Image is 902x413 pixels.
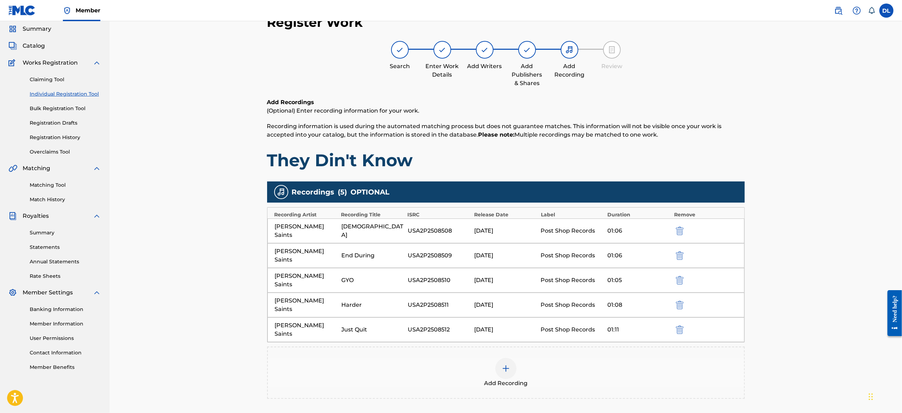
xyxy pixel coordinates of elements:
img: 12a2ab48e56ec057fbd8.svg [676,227,684,235]
a: Annual Statements [30,258,101,265]
img: step indicator icon for Add Writers [481,46,489,54]
div: Release Date [474,211,537,219]
div: Recording Artist [275,211,338,219]
div: Recording Title [341,211,404,219]
a: Matching Tool [30,181,101,189]
strong: Please note: [478,131,515,138]
div: Post Shop Records [541,325,604,334]
iframe: Chat Widget [867,379,902,413]
div: Review [594,62,630,71]
div: [PERSON_NAME] Saints [275,272,338,289]
div: Add Writers [467,62,502,71]
div: [DATE] [474,276,537,285]
div: 01:08 [607,301,670,309]
img: step indicator icon for Add Recording [565,46,574,54]
div: Label [541,211,604,219]
div: USA2P2508511 [408,301,471,309]
img: Summary [8,25,17,33]
img: 12a2ab48e56ec057fbd8.svg [676,325,684,334]
div: Just Quit [341,325,404,334]
a: Bulk Registration Tool [30,105,101,112]
span: Royalties [23,212,49,220]
div: [PERSON_NAME] Saints [275,247,338,264]
a: Match History [30,196,101,203]
div: [PERSON_NAME] Saints [275,222,338,239]
span: ( 5 ) [338,187,347,197]
div: Harder [341,301,404,309]
div: Help [850,4,864,18]
a: SummarySummary [8,25,51,33]
span: Catalog [23,42,45,50]
div: [PERSON_NAME] Saints [275,321,338,338]
div: User Menu [879,4,894,18]
div: 01:11 [607,325,670,334]
div: Duration [607,211,671,219]
div: USA2P2508512 [408,325,471,334]
a: Contact Information [30,349,101,357]
a: Registration Drafts [30,119,101,127]
div: Remove [674,211,737,219]
img: step indicator icon for Search [396,46,404,54]
img: Top Rightsholder [63,6,71,15]
div: GYO [341,276,404,285]
img: add [502,364,510,373]
a: Overclaims Tool [30,148,101,156]
img: Matching [8,164,17,173]
div: [DEMOGRAPHIC_DATA] [341,222,404,239]
img: MLC Logo [8,5,36,16]
a: Summary [30,229,101,237]
img: step indicator icon for Enter Work Details [438,46,447,54]
a: Individual Registration Tool [30,90,101,98]
div: Search [382,62,418,71]
img: Member Settings [8,288,17,297]
span: Recordings [292,187,335,197]
a: Claiming Tool [30,76,101,83]
div: [DATE] [474,227,537,235]
img: expand [93,212,101,220]
a: Member Information [30,320,101,328]
span: (Optional) Enter recording information for your work. [267,107,420,114]
img: expand [93,288,101,297]
img: 12a2ab48e56ec057fbd8.svg [676,301,684,309]
a: Registration History [30,134,101,141]
div: Post Shop Records [541,251,604,260]
a: CatalogCatalog [8,42,45,50]
div: [DATE] [474,325,537,334]
span: Member Settings [23,288,73,297]
a: Public Search [831,4,845,18]
div: 01:06 [607,227,670,235]
div: USA2P2508510 [408,276,471,285]
img: recording [277,188,285,196]
span: Summary [23,25,51,33]
div: Add Publishers & Shares [509,62,545,88]
div: End During [341,251,404,260]
a: Rate Sheets [30,273,101,280]
img: search [834,6,843,15]
div: [PERSON_NAME] Saints [275,297,338,313]
div: Drag [869,386,873,407]
img: Royalties [8,212,17,220]
div: ISRC [408,211,471,219]
img: Catalog [8,42,17,50]
div: [DATE] [474,251,537,260]
div: Post Shop Records [541,276,604,285]
div: Notifications [868,7,875,14]
span: Member [76,6,100,14]
img: expand [93,59,101,67]
iframe: Resource Center [882,285,902,342]
img: step indicator icon for Add Publishers & Shares [523,46,531,54]
img: expand [93,164,101,173]
div: Add Recording [552,62,587,79]
img: step indicator icon for Review [608,46,616,54]
img: 12a2ab48e56ec057fbd8.svg [676,251,684,260]
div: USA2P2508508 [408,227,471,235]
a: Banking Information [30,306,101,313]
a: Statements [30,244,101,251]
a: Member Benefits [30,364,101,371]
div: 01:06 [607,251,670,260]
span: Matching [23,164,50,173]
div: Enter Work Details [425,62,460,79]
